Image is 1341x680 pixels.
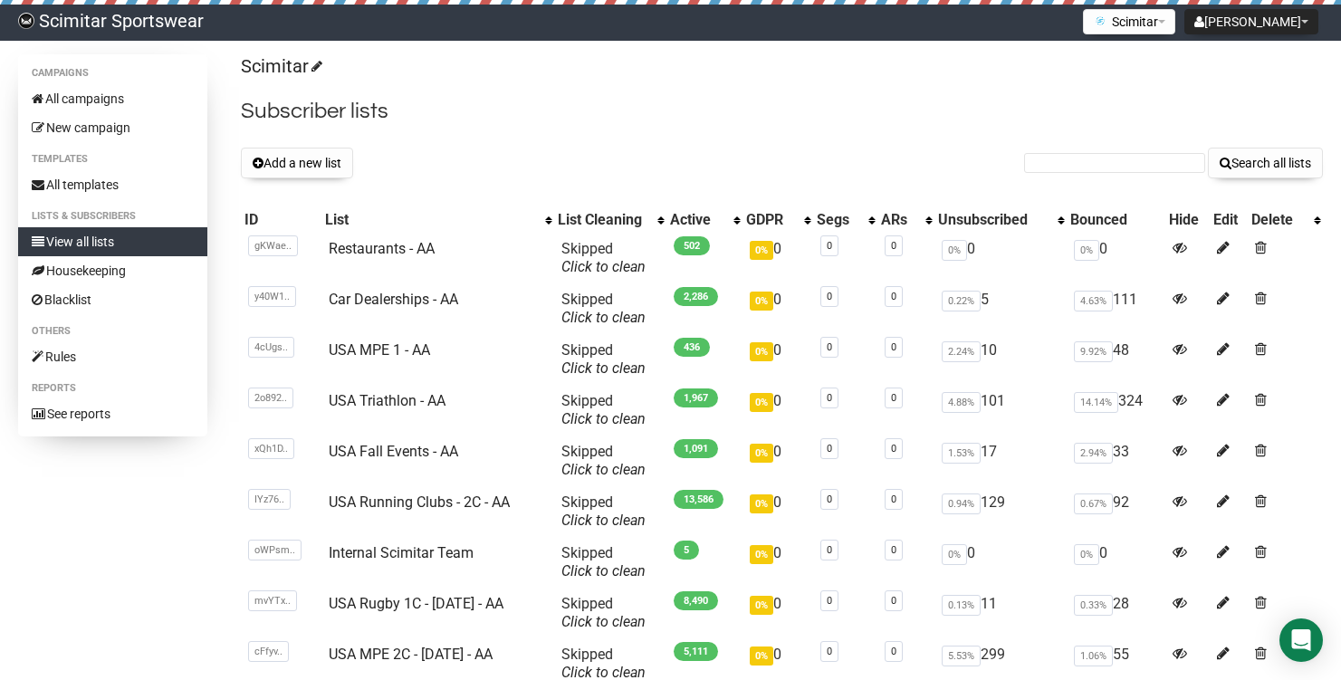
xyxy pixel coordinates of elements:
a: USA Running Clubs - 2C - AA [329,493,510,511]
a: USA MPE 1 - AA [329,341,430,359]
h2: Subscriber lists [241,95,1323,128]
span: 2.94% [1074,443,1113,464]
span: 13,586 [674,490,723,509]
a: All campaigns [18,84,207,113]
span: Skipped [561,493,646,529]
span: 2,286 [674,287,718,306]
td: 0 [742,283,812,334]
span: 0% [750,444,773,463]
a: Car Dealerships - AA [329,291,458,308]
div: Bounced [1070,211,1162,229]
a: See reports [18,399,207,428]
div: Active [670,211,724,229]
td: 0 [742,588,812,638]
a: 0 [827,392,832,404]
a: 0 [827,493,832,505]
a: 0 [891,493,896,505]
th: Segs: No sort applied, activate to apply an ascending sort [813,207,877,233]
span: 0% [750,545,773,564]
span: 4cUgs.. [248,337,294,358]
span: y40W1.. [248,286,296,307]
span: 0% [750,494,773,513]
span: 0% [1074,240,1099,261]
div: ID [244,211,318,229]
a: Housekeeping [18,256,207,285]
td: 5 [934,283,1067,334]
td: 0 [1067,537,1165,588]
span: 1.53% [942,443,981,464]
span: 1,967 [674,388,718,407]
span: 0% [1074,544,1099,565]
a: 0 [827,443,832,455]
td: 17 [934,436,1067,486]
th: Active: No sort applied, activate to apply an ascending sort [666,207,742,233]
span: 5 [674,541,699,560]
div: GDPR [746,211,794,229]
th: List Cleaning: No sort applied, activate to apply an ascending sort [554,207,666,233]
span: 0% [750,596,773,615]
span: 9.92% [1074,341,1113,362]
span: 0.67% [1074,493,1113,514]
span: xQh1D.. [248,438,294,459]
div: Edit [1213,211,1244,229]
td: 0 [742,334,812,385]
span: 0% [750,646,773,666]
td: 0 [742,436,812,486]
span: cFfyv.. [248,641,289,662]
a: USA MPE 2C - [DATE] - AA [329,646,493,663]
a: View all lists [18,227,207,256]
div: List [325,211,536,229]
span: 0% [750,393,773,412]
span: 1.06% [1074,646,1113,666]
div: ARs [881,211,916,229]
a: Rules [18,342,207,371]
th: ID: No sort applied, sorting is disabled [241,207,321,233]
th: List: No sort applied, activate to apply an ascending sort [321,207,554,233]
td: 0 [1067,233,1165,283]
img: c430136311b1e6f103092caacf47139d [18,13,34,29]
td: 0 [742,537,812,588]
th: Unsubscribed: No sort applied, activate to apply an ascending sort [934,207,1067,233]
a: 0 [827,341,832,353]
button: [PERSON_NAME] [1184,9,1318,34]
th: Bounced: No sort applied, sorting is disabled [1067,207,1165,233]
a: 0 [827,544,832,556]
a: Click to clean [561,258,646,275]
span: 14.14% [1074,392,1118,413]
a: Blacklist [18,285,207,314]
td: 0 [742,385,812,436]
span: Skipped [561,595,646,630]
span: 0.22% [942,291,981,311]
th: Delete: No sort applied, activate to apply an ascending sort [1248,207,1323,233]
span: oWPsm.. [248,540,302,560]
td: 129 [934,486,1067,537]
td: 0 [934,233,1067,283]
span: 502 [674,236,710,255]
span: 5,111 [674,642,718,661]
div: Open Intercom Messenger [1279,618,1323,662]
a: Restaurants - AA [329,240,435,257]
span: IYz76.. [248,489,291,510]
th: ARs: No sort applied, activate to apply an ascending sort [877,207,934,233]
a: Click to clean [561,410,646,427]
div: Hide [1169,211,1206,229]
a: Click to clean [561,461,646,478]
th: GDPR: No sort applied, activate to apply an ascending sort [742,207,812,233]
a: 0 [891,544,896,556]
a: New campaign [18,113,207,142]
span: 0% [750,342,773,361]
span: Skipped [561,341,646,377]
td: 0 [742,486,812,537]
a: 0 [891,240,896,252]
a: USA Rugby 1C - [DATE] - AA [329,595,503,612]
button: Search all lists [1208,148,1323,178]
td: 0 [742,233,812,283]
span: 5.53% [942,646,981,666]
span: 4.63% [1074,291,1113,311]
li: Reports [18,378,207,399]
span: Skipped [561,291,646,326]
td: 10 [934,334,1067,385]
a: All templates [18,170,207,199]
a: Click to clean [561,512,646,529]
a: 0 [891,443,896,455]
